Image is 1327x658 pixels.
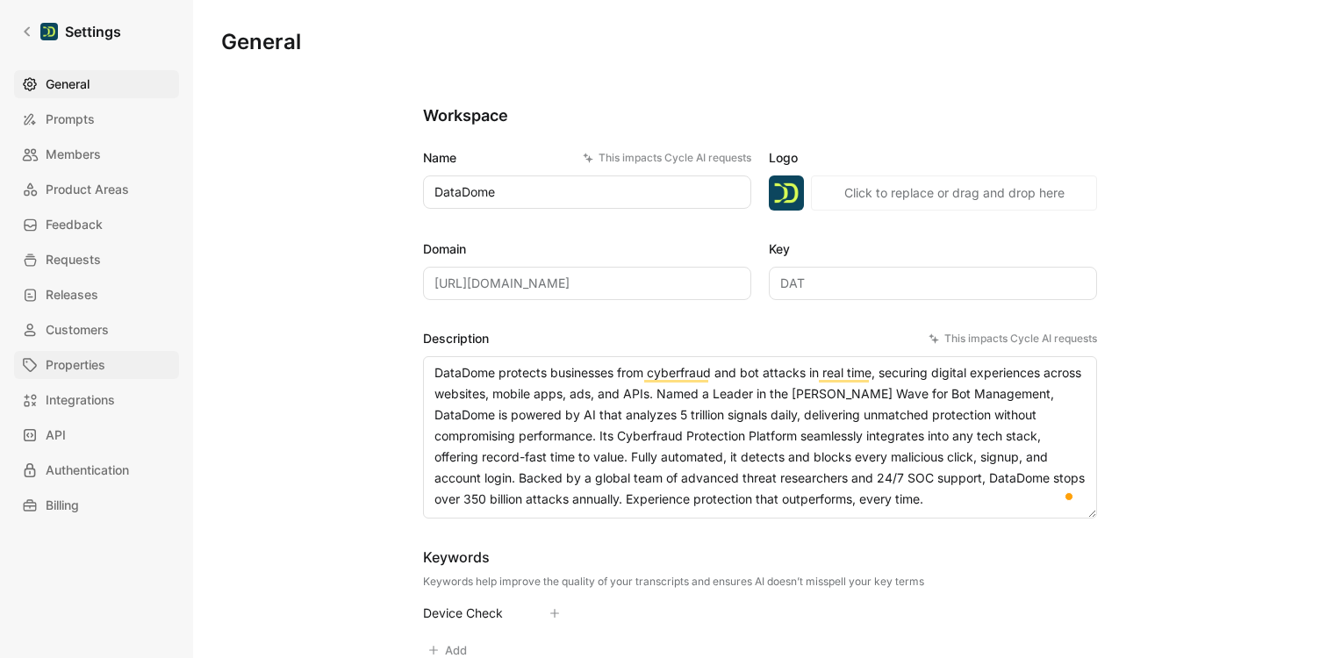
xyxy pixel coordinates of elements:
[14,386,179,414] a: Integrations
[14,421,179,449] a: API
[423,603,521,624] div: Device Check
[423,239,751,260] label: Domain
[769,147,1097,168] label: Logo
[46,179,129,200] span: Product Areas
[46,249,101,270] span: Requests
[46,495,79,516] span: Billing
[583,149,751,167] div: This impacts Cycle AI requests
[46,425,66,446] span: API
[14,105,179,133] a: Prompts
[46,214,103,235] span: Feedback
[423,356,1097,519] textarea: To enrich screen reader interactions, please activate Accessibility in Grammarly extension settings
[423,267,751,300] input: Some placeholder
[423,328,1097,349] label: Description
[423,575,924,589] div: Keywords help improve the quality of your transcripts and ensures AI doesn’t misspell your key terms
[46,284,98,305] span: Releases
[423,147,751,168] label: Name
[929,330,1097,347] div: This impacts Cycle AI requests
[46,460,129,481] span: Authentication
[14,211,179,239] a: Feedback
[14,175,179,204] a: Product Areas
[46,109,95,130] span: Prompts
[46,354,105,375] span: Properties
[423,105,1097,126] h2: Workspace
[221,28,301,56] h1: General
[14,456,179,484] a: Authentication
[769,175,804,211] img: logo
[46,319,109,340] span: Customers
[46,144,101,165] span: Members
[811,175,1097,211] button: Click to replace or drag and drop here
[14,140,179,168] a: Members
[65,21,121,42] h1: Settings
[14,246,179,274] a: Requests
[14,316,179,344] a: Customers
[14,70,179,98] a: General
[423,547,924,568] div: Keywords
[46,74,90,95] span: General
[14,491,179,519] a: Billing
[769,239,1097,260] label: Key
[14,14,128,49] a: Settings
[14,281,179,309] a: Releases
[14,351,179,379] a: Properties
[46,390,115,411] span: Integrations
